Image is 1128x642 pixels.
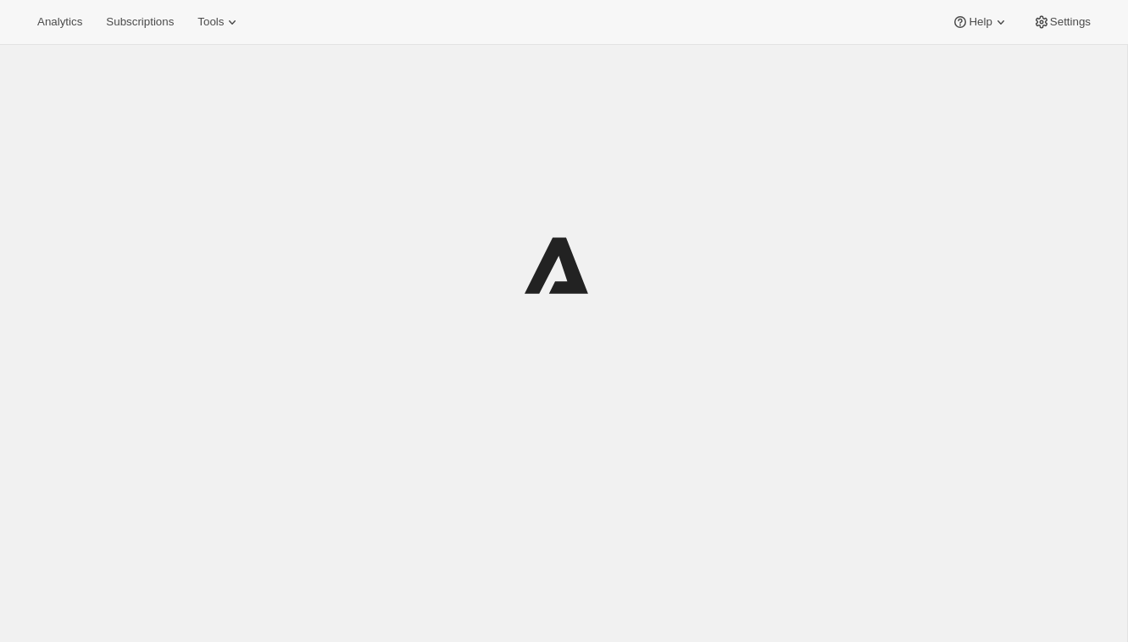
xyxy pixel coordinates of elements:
[187,10,251,34] button: Tools
[27,10,92,34] button: Analytics
[106,15,174,29] span: Subscriptions
[969,15,992,29] span: Help
[96,10,184,34] button: Subscriptions
[37,15,82,29] span: Analytics
[1023,10,1101,34] button: Settings
[197,15,224,29] span: Tools
[1050,15,1091,29] span: Settings
[942,10,1019,34] button: Help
